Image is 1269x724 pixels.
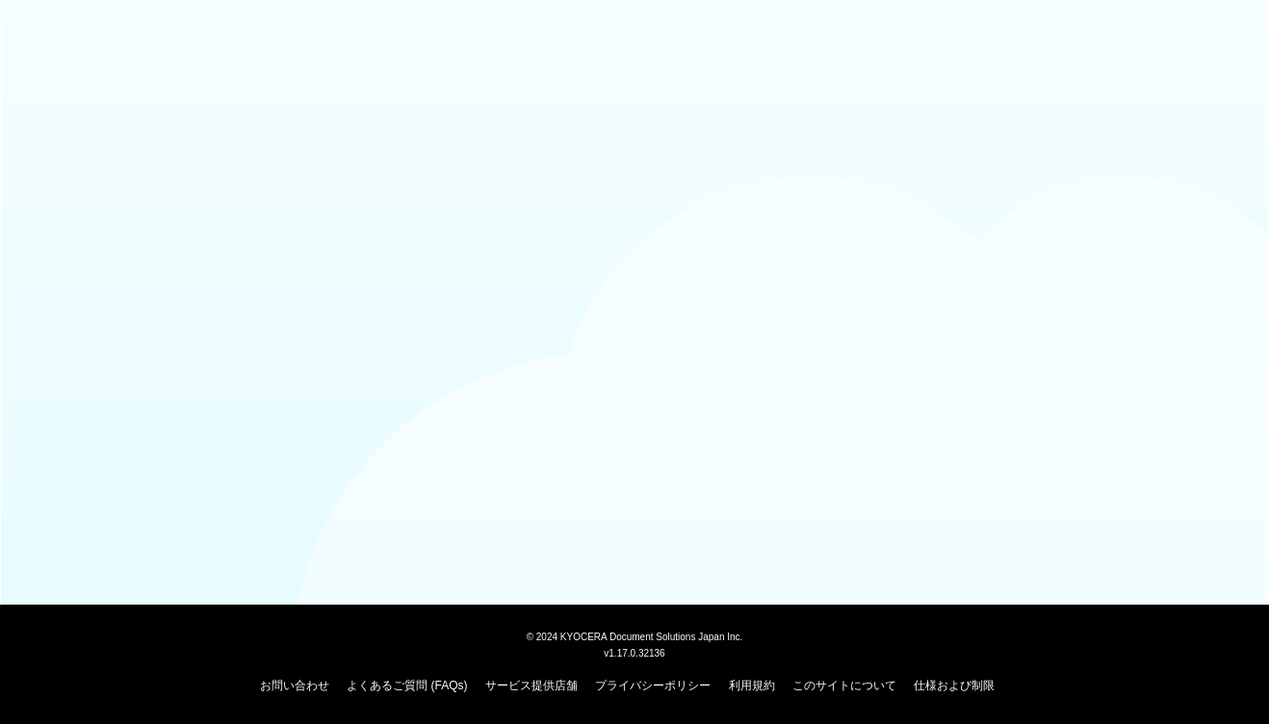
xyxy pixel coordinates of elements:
[527,630,743,642] span: © 2024 KYOCERA Document Solutions Japan Inc.
[729,679,775,692] a: 利用規約
[485,679,578,692] a: サービス提供店舗
[347,679,467,692] a: よくあるご質問 (FAQs)
[604,647,664,659] span: v1.17.0.32136
[260,679,329,692] a: お問い合わせ
[792,679,896,692] a: このサイトについて
[595,679,711,692] a: プライバシーポリシー
[914,679,995,692] a: 仕様および制限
